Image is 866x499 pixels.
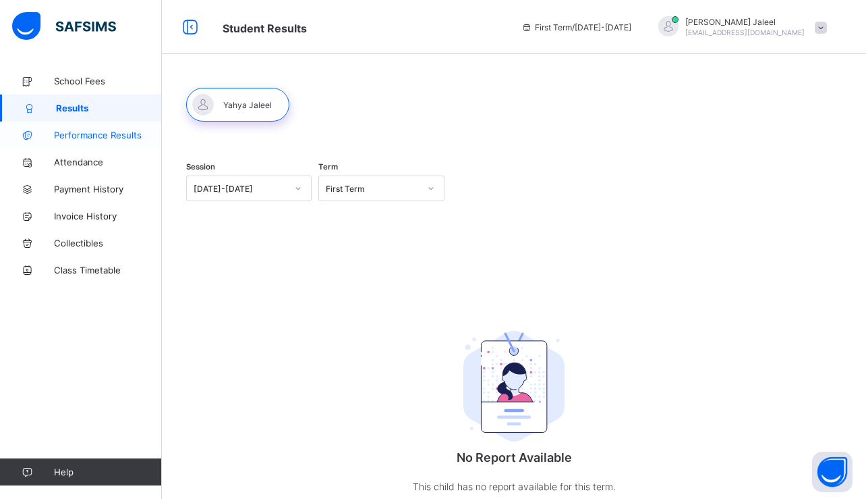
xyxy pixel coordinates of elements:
span: Student Results [223,22,307,35]
span: Performance Results [54,130,162,140]
span: Class Timetable [54,265,162,275]
p: No Report Available [379,450,649,465]
span: Attendance [54,157,162,167]
img: safsims [12,12,116,41]
button: Open asap [812,452,853,492]
img: student.207b5acb3037b72b59086e8b1a17b1d0.svg [463,331,565,442]
span: Collectibles [54,238,162,248]
span: [EMAIL_ADDRESS][DOMAIN_NAME] [685,28,805,36]
span: Payment History [54,184,162,194]
span: Session [186,162,215,172]
span: session/term information [521,22,631,32]
div: First Term [326,184,419,194]
span: School Fees [54,76,162,86]
span: Help [54,467,161,477]
p: This child has no report available for this term. [379,478,649,495]
div: [DATE]-[DATE] [194,184,287,194]
span: [PERSON_NAME] Jaleel [685,17,805,27]
div: SaifJaleel [645,16,834,38]
span: Term [318,162,338,172]
span: Invoice History [54,211,162,221]
span: Results [56,103,162,113]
